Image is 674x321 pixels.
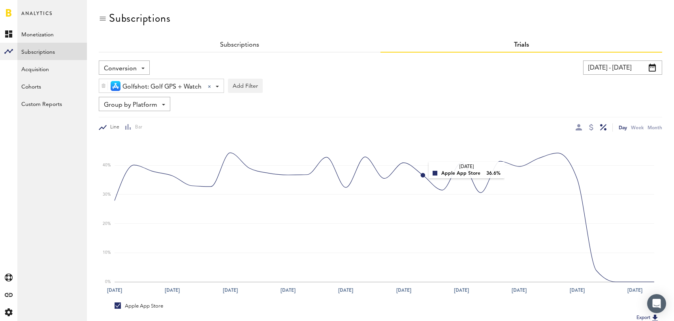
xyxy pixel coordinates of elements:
[104,62,137,76] span: Conversion
[101,83,106,89] img: trash_awesome_blue.svg
[208,85,211,88] div: Clear
[570,287,585,294] text: [DATE]
[115,302,163,310] div: Apple App Store
[103,192,111,196] text: 30%
[619,123,627,132] div: Day
[107,124,119,131] span: Line
[220,42,259,48] a: Subscriptions
[512,287,527,294] text: [DATE]
[103,251,111,255] text: 10%
[165,287,180,294] text: [DATE]
[338,287,353,294] text: [DATE]
[647,294,666,313] div: Open Intercom Messenger
[103,221,111,226] text: 20%
[648,123,662,132] div: Month
[17,25,87,43] a: Monetization
[109,12,170,25] div: Subscriptions
[107,287,122,294] text: [DATE]
[111,81,120,91] img: 21.png
[228,79,263,93] button: Add Filter
[21,9,53,25] span: Analytics
[17,95,87,112] a: Custom Reports
[104,98,157,112] span: Group by Platform
[17,77,87,95] a: Cohorts
[103,163,111,168] text: 40%
[514,42,529,48] a: Trials
[17,60,87,77] a: Acquisition
[281,287,296,294] text: [DATE]
[627,287,642,294] text: [DATE]
[454,287,469,294] text: [DATE]
[396,287,411,294] text: [DATE]
[122,80,201,94] span: Golfshot: Golf GPS + Watch
[99,79,108,93] div: Delete
[17,43,87,60] a: Subscriptions
[631,123,644,132] div: Week
[223,287,238,294] text: [DATE]
[105,279,111,284] text: 0%
[132,124,142,131] span: Bar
